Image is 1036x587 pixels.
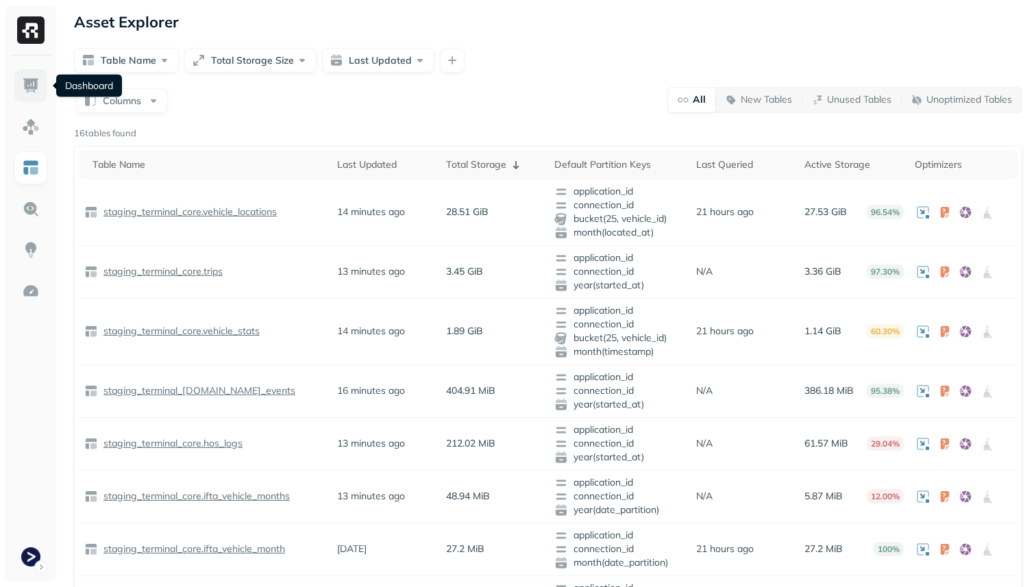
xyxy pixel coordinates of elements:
[696,158,793,171] div: Last Queried
[22,118,40,136] img: Assets
[554,556,685,570] span: month(date_partition)
[804,384,854,397] p: 386.18 MiB
[98,325,260,338] a: staging_terminal_core.vehicle_stats
[98,490,290,503] a: staging_terminal_core.ifta_vehicle_months
[337,384,405,397] p: 16 minutes ago
[84,437,98,451] img: table
[696,265,713,278] p: N/A
[74,127,136,140] p: 16 tables found
[554,158,685,171] div: Default Partition Keys
[22,200,40,218] img: Query Explorer
[696,384,713,397] p: N/A
[21,547,40,566] img: Terminal Staging
[554,185,685,199] span: application_id
[74,48,179,73] button: Table Name
[337,265,405,278] p: 13 minutes ago
[17,16,45,44] img: Ryft
[804,265,841,278] p: 3.36 GiB
[554,304,685,318] span: application_id
[874,542,904,556] p: 100%
[101,542,285,555] p: staging_terminal_core.ifta_vehicle_month
[554,279,685,292] span: year(started_at)
[74,12,179,32] p: Asset Explorer
[446,542,484,555] p: 27.2 MiB
[554,371,685,384] span: application_id
[446,265,483,278] p: 3.45 GiB
[741,93,792,106] p: New Tables
[804,158,903,171] div: Active Storage
[915,158,1012,171] div: Optimizers
[98,205,277,218] a: staging_terminal_core.vehicle_locations
[926,93,1012,106] p: Unoptimized Tables
[337,490,405,503] p: 13 minutes ago
[22,282,40,300] img: Optimization
[101,325,260,338] p: staging_terminal_core.vehicle_stats
[98,265,223,278] a: staging_terminal_core.trips
[554,251,685,265] span: application_id
[554,437,685,451] span: connection_id
[446,325,483,338] p: 1.89 GiB
[696,542,754,555] p: 21 hours ago
[827,93,891,106] p: Unused Tables
[101,384,295,397] p: staging_terminal_[DOMAIN_NAME]_events
[337,542,367,555] p: [DATE]
[84,325,98,338] img: table
[867,384,904,398] p: 95.38%
[554,490,685,503] span: connection_id
[554,345,685,359] span: month(timestamp)
[337,437,405,450] p: 13 minutes ago
[554,529,685,542] span: application_id
[337,205,405,218] p: 14 minutes ago
[554,423,685,437] span: application_id
[867,205,904,219] p: 96.54%
[693,93,706,106] p: All
[696,205,754,218] p: 21 hours ago
[867,264,904,279] p: 97.30%
[446,205,489,218] p: 28.51 GiB
[22,77,40,95] img: Dashboard
[867,489,904,503] p: 12.00%
[804,490,843,503] p: 5.87 MiB
[804,437,848,450] p: 61.57 MiB
[554,226,685,240] span: month(located_at)
[554,451,685,464] span: year(started_at)
[696,325,754,338] p: 21 hours ago
[554,265,685,279] span: connection_id
[92,158,326,171] div: Table Name
[554,212,685,226] span: bucket(25, vehicle_id)
[554,476,685,490] span: application_id
[446,437,495,450] p: 212.02 MiB
[446,157,543,173] div: Total Storage
[84,542,98,556] img: table
[804,205,847,218] p: 27.53 GiB
[101,437,243,450] p: staging_terminal_core.hos_logs
[101,490,290,503] p: staging_terminal_core.ifta_vehicle_months
[554,384,685,398] span: connection_id
[867,436,904,451] p: 29.04%
[337,325,405,338] p: 14 minutes ago
[98,384,295,397] a: staging_terminal_[DOMAIN_NAME]_events
[98,437,243,450] a: staging_terminal_core.hos_logs
[84,384,98,398] img: table
[56,75,122,97] div: Dashboard
[84,265,98,279] img: table
[101,265,223,278] p: staging_terminal_core.trips
[98,542,285,555] a: staging_terminal_core.ifta_vehicle_month
[554,318,685,332] span: connection_id
[337,158,434,171] div: Last Updated
[84,205,98,219] img: table
[554,503,685,517] span: year(date_partition)
[554,542,685,556] span: connection_id
[446,490,490,503] p: 48.94 MiB
[804,325,841,338] p: 1.14 GiB
[76,88,168,113] button: Columns
[554,199,685,212] span: connection_id
[804,542,843,555] p: 27.2 MiB
[554,398,685,412] span: year(started_at)
[696,490,713,503] p: N/A
[22,241,40,259] img: Insights
[322,48,434,73] button: Last Updated
[867,324,904,338] p: 60.30%
[101,205,277,218] p: staging_terminal_core.vehicle_locations
[554,332,685,345] span: bucket(25, vehicle_id)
